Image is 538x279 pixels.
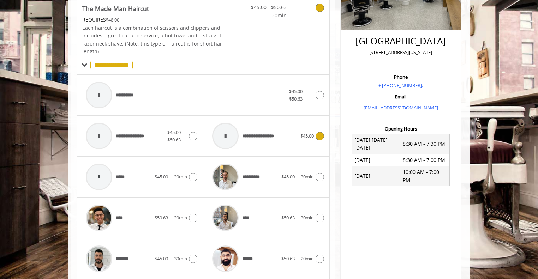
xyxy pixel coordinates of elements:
[281,174,295,180] span: $45.00
[170,174,172,180] span: |
[297,174,299,180] span: |
[297,255,299,262] span: |
[364,104,438,111] a: [EMAIL_ADDRESS][DOMAIN_NAME]
[301,214,314,221] span: 30min
[155,255,168,262] span: $45.00
[170,255,172,262] span: |
[301,174,314,180] span: 30min
[401,166,449,186] td: 10:00 AM - 7:00 PM
[348,36,453,46] h2: [GEOGRAPHIC_DATA]
[174,255,187,262] span: 30min
[245,12,287,19] span: 20min
[82,4,149,13] b: The Made Man Haircut
[348,74,453,79] h3: Phone
[155,214,168,221] span: $50.63
[348,94,453,99] h3: Email
[301,255,314,262] span: 20min
[245,4,287,11] span: $45.00 - $50.63
[281,214,295,221] span: $50.63
[347,126,455,131] h3: Opening Hours
[401,134,449,154] td: 8:30 AM - 7:30 PM
[167,129,183,143] span: $45.00 - $50.63
[170,214,172,221] span: |
[174,214,187,221] span: 20min
[82,16,224,24] div: $48.00
[352,134,401,154] td: [DATE] [DATE] [DATE]
[352,166,401,186] td: [DATE]
[174,174,187,180] span: 20min
[155,174,168,180] span: $45.00
[378,82,423,89] a: + [PHONE_NUMBER].
[289,88,305,102] span: $45.00 - $50.63
[401,154,449,166] td: 8:30 AM - 7:00 PM
[348,49,453,56] p: [STREET_ADDRESS][US_STATE]
[300,133,314,139] span: $45.00
[297,214,299,221] span: |
[82,24,223,55] span: Each haircut is a combination of scissors and clippers and includes a great cut and service, a ho...
[281,255,295,262] span: $50.63
[82,16,106,23] span: This service needs some Advance to be paid before we block your appointment
[352,154,401,166] td: [DATE]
